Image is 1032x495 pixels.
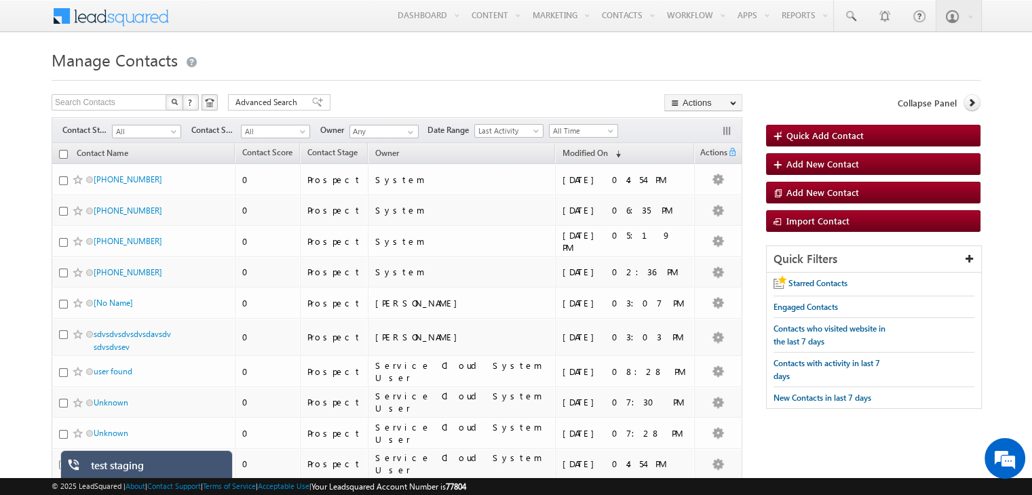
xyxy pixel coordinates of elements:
div: [DATE] 04:54 PM [562,174,688,186]
a: About [126,481,145,490]
span: Actions [695,145,727,163]
span: Contact Stage [307,147,358,157]
div: Prospect [307,396,362,408]
a: [PHONE_NUMBER] [94,205,162,216]
a: All Time [549,124,618,138]
div: System [375,204,550,216]
div: 0 [242,235,294,248]
span: Owner [320,124,349,136]
div: Service Cloud System User [375,421,550,446]
div: [DATE] 07:30 PM [562,396,688,408]
div: 0 [242,365,294,378]
div: [PERSON_NAME] [375,331,550,343]
a: All [112,125,181,138]
div: Service Cloud System User [375,390,550,414]
button: Actions [664,94,742,111]
span: Engaged Contacts [773,302,838,312]
span: Quick Add Contact [786,130,864,141]
a: Terms of Service [203,481,256,490]
div: System [375,235,550,248]
div: [DATE] 07:28 PM [562,427,688,439]
span: Advanced Search [235,96,301,108]
img: d_60004797649_company_0_60004797649 [23,71,57,89]
span: Contact Stage [62,124,112,136]
div: Prospect [307,266,362,278]
a: Contact Support [147,481,201,490]
a: [PHONE_NUMBER] [94,236,162,246]
div: [DATE] 08:28 PM [562,365,688,378]
div: [DATE] 05:19 PM [562,229,688,254]
div: [DATE] 04:54 PM [562,458,688,470]
input: Type to Search [349,125,419,138]
a: user found [94,366,132,376]
span: Contacts with activity in last 7 days [773,358,880,381]
div: Prospect [307,427,362,439]
a: Acceptable Use [258,481,309,490]
div: 0 [242,331,294,343]
input: Check all records [59,150,68,159]
a: Unknown [94,397,128,408]
div: [DATE] 02:36 PM [562,266,688,278]
a: Unknown [94,428,128,438]
span: (sorted descending) [610,148,621,159]
a: Last Activity [474,124,543,138]
span: Manage Contacts [52,49,178,71]
a: Contact Stage [301,145,364,163]
textarea: Type your message and hit 'Enter' [18,125,248,377]
span: Contacts who visited website in the last 7 days [773,323,885,346]
div: 0 [242,427,294,439]
a: Modified On (sorted descending) [556,145,628,163]
a: All [241,125,310,138]
span: Owner [375,148,399,158]
div: [DATE] 03:07 PM [562,297,688,309]
span: All [242,125,306,138]
div: Service Cloud System User [375,359,550,384]
span: Starred Contacts [788,278,847,288]
div: Prospect [307,235,362,248]
a: [No Name] [94,298,133,308]
div: System [375,266,550,278]
div: Prospect [307,174,362,186]
a: Contact Score [235,145,299,163]
div: Chat with us now [71,71,228,89]
img: Search [171,98,178,105]
div: 0 [242,297,294,309]
span: Collapse Panel [898,97,957,109]
span: New Contacts in last 7 days [773,393,871,403]
div: Minimize live chat window [223,7,255,39]
div: test staging [91,459,223,478]
span: ? [188,96,194,108]
div: 0 [242,266,294,278]
span: Contact Score [242,147,292,157]
span: Add New Contact [786,186,859,198]
div: [DATE] 06:35 PM [562,204,688,216]
div: [DATE] 03:03 PM [562,331,688,343]
span: Add New Contact [786,158,859,170]
div: Prospect [307,204,362,216]
div: 0 [242,204,294,216]
span: 77804 [446,481,466,492]
a: Contact Name [70,146,135,163]
em: Start Chat [185,389,246,408]
a: [PHONE_NUMBER] [94,267,162,277]
span: Modified On [562,148,608,158]
span: © 2025 LeadSquared | | | | | [52,480,466,493]
span: Your Leadsquared Account Number is [311,481,466,492]
span: Import Contact [786,215,849,226]
div: System [375,174,550,186]
button: ? [183,94,199,111]
span: All [113,125,177,138]
div: Prospect [307,365,362,378]
div: Service Cloud System User [375,452,550,476]
div: Prospect [307,458,362,470]
span: Contact Source [191,124,241,136]
span: Last Activity [475,125,539,137]
div: [PERSON_NAME] [375,297,550,309]
a: [PHONE_NUMBER] [94,174,162,184]
div: Quick Filters [767,246,981,273]
span: Date Range [427,124,474,136]
div: 0 [242,458,294,470]
a: sdvsdvsdvsdvsdavsdv sdvsdvsev [94,329,171,352]
span: All Time [550,125,614,137]
div: Prospect [307,331,362,343]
